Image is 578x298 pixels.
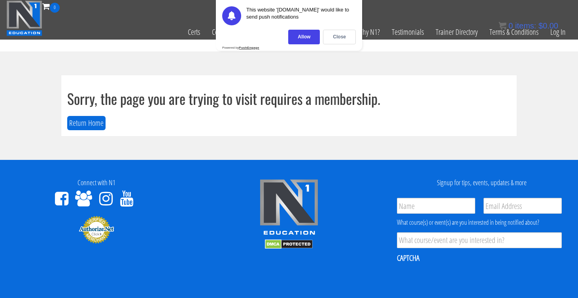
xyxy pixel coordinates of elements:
img: icon11.png [499,22,506,30]
div: Powered by [222,46,259,49]
span: 0 [50,3,60,13]
span: items: [515,21,536,30]
label: CAPTCHA [397,253,419,263]
input: What course/event are you interested in? [397,232,562,248]
h1: Sorry, the page you are trying to visit requires a membership. [67,91,511,106]
a: Log In [544,13,572,51]
span: $ [538,21,543,30]
div: This website '[DOMAIN_NAME]' would like to send push notifications [246,6,356,25]
div: Allow [288,30,320,44]
bdi: 0.00 [538,21,558,30]
img: DMCA.com Protection Status [265,239,313,249]
input: Email Address [484,198,562,214]
a: Testimonials [386,13,430,51]
span: 0 [508,21,513,30]
img: n1-edu-logo [259,179,319,237]
input: Name [397,198,475,214]
a: Trainer Directory [430,13,484,51]
a: Why N1? [351,13,386,51]
a: 0 items: $0.00 [499,21,558,30]
a: Certs [182,13,206,51]
a: 0 [42,1,60,11]
img: n1-education [6,0,42,36]
strong: PushEngage [239,46,259,49]
h4: Connect with N1 [6,179,187,187]
a: Terms & Conditions [484,13,544,51]
button: Return Home [67,116,106,131]
h4: Signup for tips, events, updates & more [391,179,572,187]
div: Close [323,30,356,44]
a: Course List [206,13,245,51]
div: What course(s) or event(s) are you interested in being notified about? [397,218,562,227]
img: Authorize.Net Merchant - Click to Verify [79,215,114,244]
